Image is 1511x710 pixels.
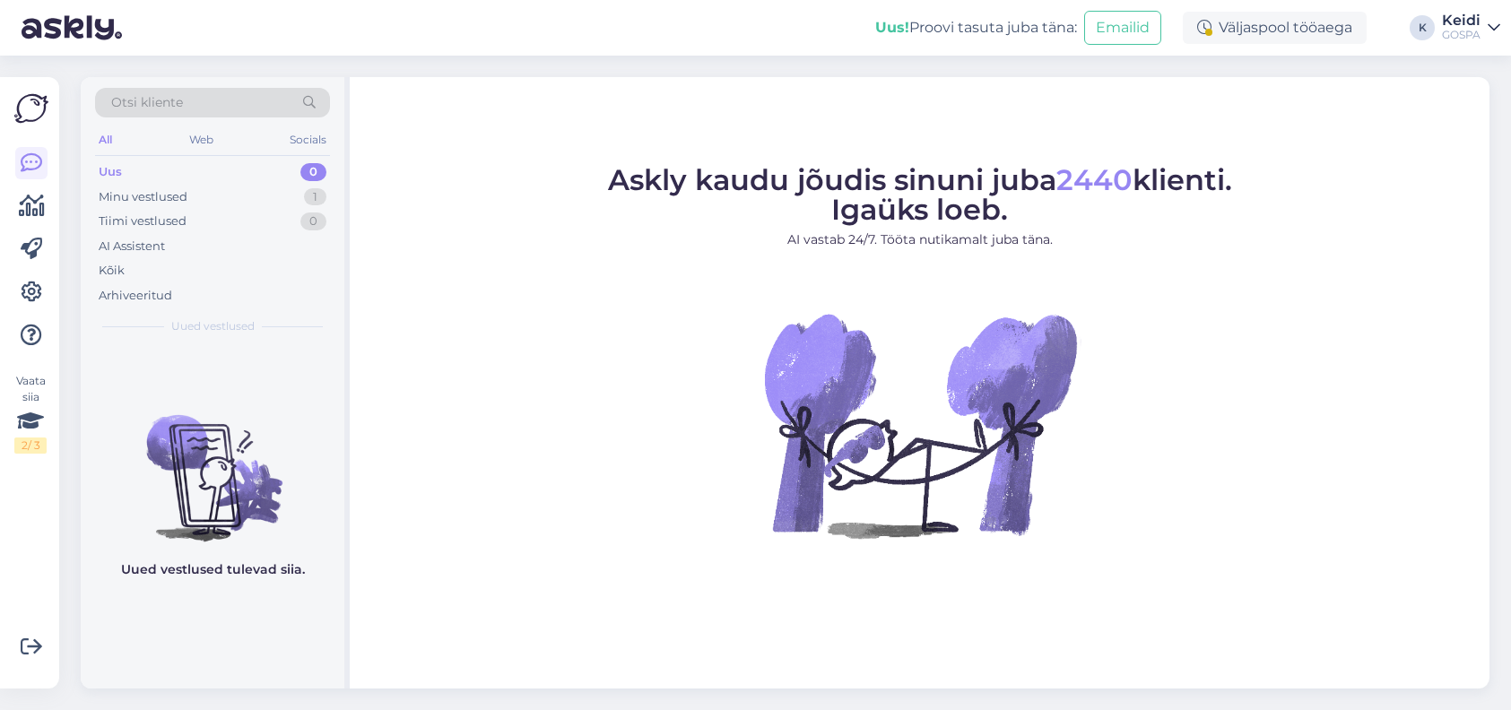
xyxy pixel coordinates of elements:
div: K [1410,15,1435,40]
div: Väljaspool tööaega [1183,12,1367,44]
div: 2 / 3 [14,437,47,454]
span: Uued vestlused [171,318,255,334]
span: 2440 [1056,162,1133,197]
div: GOSPA [1442,28,1481,42]
div: Web [186,128,217,152]
img: Askly Logo [14,91,48,126]
div: Kõik [99,262,125,280]
div: Arhiveeritud [99,287,172,305]
button: Emailid [1084,11,1161,45]
p: AI vastab 24/7. Tööta nutikamalt juba täna. [608,230,1232,249]
img: No chats [81,383,344,544]
div: Proovi tasuta juba täna: [875,17,1077,39]
div: Socials [286,128,330,152]
div: Uus [99,163,122,181]
div: 1 [304,188,326,206]
div: 0 [300,163,326,181]
span: Otsi kliente [111,93,183,112]
div: AI Assistent [99,238,165,255]
span: Askly kaudu jõudis sinuni juba klienti. Igaüks loeb. [608,162,1232,227]
p: Uued vestlused tulevad siia. [121,560,305,579]
img: No Chat active [759,264,1081,586]
b: Uus! [875,19,909,36]
div: Vaata siia [14,373,47,454]
a: KeidiGOSPA [1442,13,1500,42]
div: All [95,128,116,152]
div: Tiimi vestlused [99,212,187,230]
div: Minu vestlused [99,188,187,206]
div: Keidi [1442,13,1481,28]
div: 0 [300,212,326,230]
